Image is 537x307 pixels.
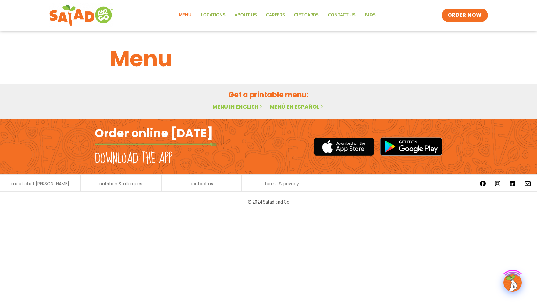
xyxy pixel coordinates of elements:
a: Contact Us [323,8,360,22]
a: Menu in English [212,103,264,110]
a: Careers [261,8,290,22]
a: contact us [190,182,213,186]
a: meet chef [PERSON_NAME] [11,182,69,186]
nav: Menu [174,8,380,22]
a: About Us [230,8,261,22]
h2: Get a printable menu: [110,89,427,100]
a: GIFT CARDS [290,8,323,22]
a: nutrition & allergens [99,182,142,186]
a: FAQs [360,8,380,22]
img: appstore [314,137,374,157]
a: Menú en español [270,103,325,110]
a: Menu [174,8,196,22]
p: © 2024 Salad and Go [98,198,439,206]
h1: Menu [110,42,427,75]
a: terms & privacy [265,182,299,186]
h2: Order online [DATE] [95,126,213,141]
img: fork [95,143,217,146]
span: ORDER NOW [448,12,482,19]
h2: Download the app [95,150,172,167]
a: Locations [196,8,230,22]
a: ORDER NOW [442,9,488,22]
img: google_play [380,137,442,156]
img: new-SAG-logo-768×292 [49,3,113,27]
